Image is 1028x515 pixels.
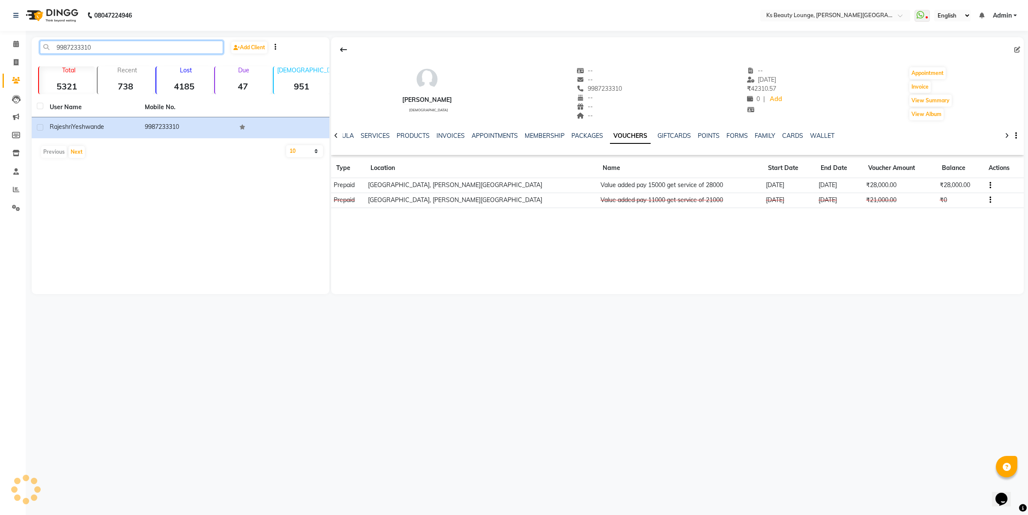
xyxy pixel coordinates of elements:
td: Prepaid [331,193,365,208]
button: View Album [909,108,944,120]
a: FAMILY [755,132,775,140]
strong: 4185 [156,81,212,92]
div: Back to Client [335,42,353,58]
p: Recent [101,66,154,74]
a: PRODUCTS [397,132,430,140]
iframe: chat widget [992,481,1019,506]
p: Due [217,66,271,74]
a: PACKAGES [571,132,603,140]
span: -- [577,67,593,74]
p: Total [42,66,95,74]
td: [DATE] [816,193,863,208]
td: [DATE] [763,193,816,208]
td: [GEOGRAPHIC_DATA], [PERSON_NAME][GEOGRAPHIC_DATA] [365,193,598,208]
th: Balance [937,158,983,178]
span: Admin [993,11,1012,20]
button: View Summary [909,95,952,107]
th: User Name [45,98,140,117]
span: Yeshwande [72,123,104,131]
td: Value added pay 11000 get service of 21000 [598,193,763,208]
img: logo [22,3,81,27]
strong: 951 [274,81,330,92]
img: avatar [414,66,440,92]
th: End Date [816,158,863,178]
th: Location [365,158,598,178]
span: Rajeshri [50,123,72,131]
th: Mobile No. [140,98,235,117]
td: [DATE] [763,178,816,193]
span: [DATE] [747,76,777,83]
span: [DEMOGRAPHIC_DATA] [409,108,448,112]
input: Search by Name/Mobile/Email/Code [40,41,223,54]
a: APPOINTMENTS [472,132,518,140]
strong: 5321 [39,81,95,92]
span: 9987233310 [577,85,622,92]
strong: 738 [98,81,154,92]
a: POINTS [698,132,720,140]
a: SERVICES [361,132,390,140]
th: Start Date [763,158,816,178]
button: Invoice [909,81,931,93]
span: 0 [747,95,760,103]
span: -- [577,103,593,110]
a: Add Client [231,42,267,54]
span: | [763,95,765,104]
td: ₹21,000.00 [863,193,937,208]
a: FORMS [726,132,748,140]
p: Lost [160,66,212,74]
td: 9987233310 [140,117,235,138]
span: -- [747,67,763,74]
span: 42310.57 [747,85,776,92]
a: GIFTCARDS [657,132,691,140]
b: 08047224946 [94,3,132,27]
span: -- [577,94,593,101]
td: [DATE] [816,178,863,193]
td: [GEOGRAPHIC_DATA], [PERSON_NAME][GEOGRAPHIC_DATA] [365,178,598,193]
button: Next [69,146,85,158]
td: Prepaid [331,178,365,193]
a: VOUCHERS [610,128,651,144]
a: Add [768,93,783,105]
td: ₹28,000.00 [863,178,937,193]
th: Voucher Amount [863,158,937,178]
span: -- [577,76,593,83]
strong: 47 [215,81,271,92]
th: Type [331,158,365,178]
span: -- [577,112,593,119]
div: [PERSON_NAME] [402,95,452,104]
a: CARDS [782,132,803,140]
th: Name [598,158,763,178]
a: MEMBERSHIP [525,132,565,140]
span: ₹ [747,85,751,92]
a: WALLET [810,132,834,140]
td: Value added pay 15000 get service of 28000 [598,178,763,193]
button: Appointment [909,67,946,79]
th: Actions [983,158,1024,178]
a: INVOICES [436,132,465,140]
td: ₹28,000.00 [937,178,983,193]
p: [DEMOGRAPHIC_DATA] [277,66,330,74]
td: ₹0 [937,193,983,208]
